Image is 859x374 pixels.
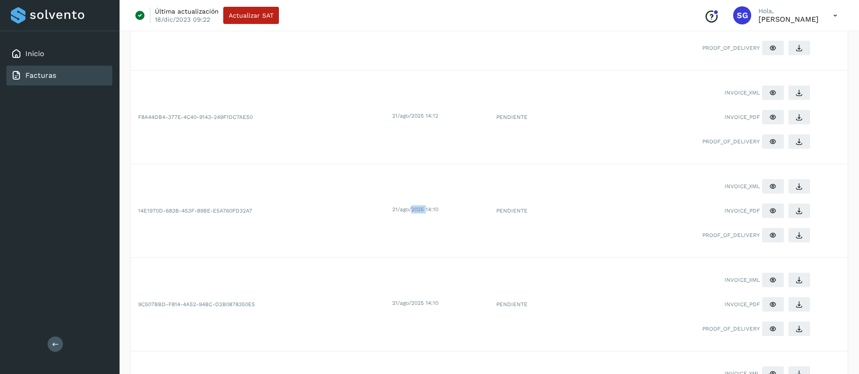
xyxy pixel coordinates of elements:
[223,7,279,24] button: Actualizar SAT
[702,231,760,239] span: PROOF_OF_DELIVERY
[6,66,112,85] div: Facturas
[725,300,760,308] span: INVOICE_PDF
[25,71,56,80] a: Facturas
[155,15,210,24] p: 18/dic/2023 09:22
[392,299,487,307] div: 21/ago/2025 14:10
[25,49,44,58] a: Inicio
[725,182,760,190] span: INVOICE_XML
[6,44,112,64] div: Inicio
[702,137,760,146] span: PROOF_OF_DELIVERY
[131,164,390,258] td: 14E1970D-683B-453F-89BE-E5A760FD32A7
[229,12,274,19] span: Actualizar SAT
[725,276,760,284] span: INVOICE_XML
[489,164,578,258] td: PENDIENTE
[702,325,760,333] span: PROOF_OF_DELIVERY
[392,205,487,213] div: 21/ago/2025 14:10
[489,258,578,351] td: PENDIENTE
[725,207,760,215] span: INVOICE_PDF
[155,7,219,15] p: Última actualización
[392,112,487,120] div: 21/ago/2025 14:12
[131,71,390,164] td: F8A44DB4-377E-4C40-9143-249F1DC7AE50
[758,7,819,15] p: Hola,
[489,71,578,164] td: PENDIENTE
[758,15,819,24] p: Selene Gomez Haro
[702,44,760,52] span: PROOF_OF_DELIVERY
[725,89,760,97] span: INVOICE_XML
[725,113,760,121] span: INVOICE_PDF
[131,258,390,351] td: 9C507BBD-F814-4A52-94BC-D2B0878350E5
